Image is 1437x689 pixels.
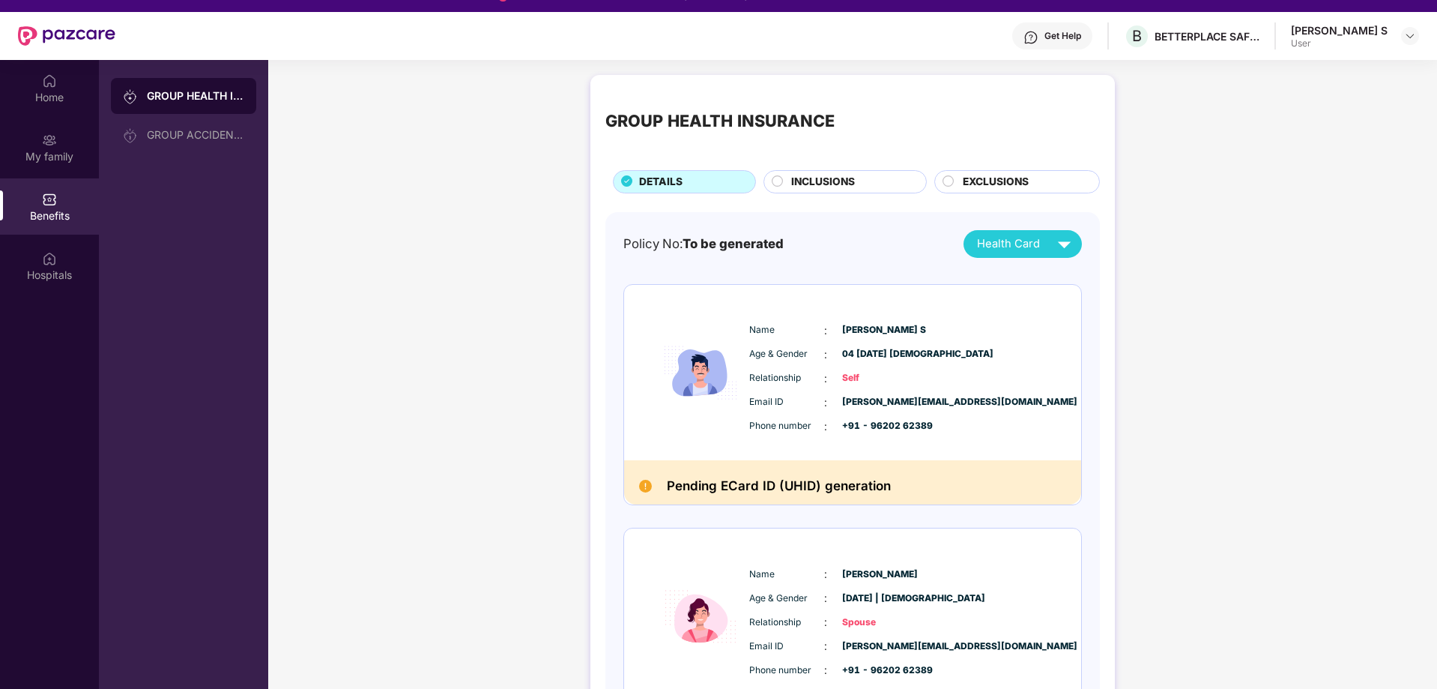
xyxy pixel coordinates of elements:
[749,568,824,582] span: Name
[1044,30,1081,42] div: Get Help
[749,616,824,630] span: Relationship
[1404,30,1416,42] img: svg+xml;base64,PHN2ZyBpZD0iRHJvcGRvd24tMzJ4MzIiIHhtbG5zPSJodHRwOi8vd3d3LnczLm9yZy8yMDAwL3N2ZyIgd2...
[749,419,824,433] span: Phone number
[123,89,138,104] img: svg+xml;base64,PHN2ZyB3aWR0aD0iMjAiIGhlaWdodD0iMjAiIHZpZXdCb3g9IjAgMCAyMCAyMCIgZmlsbD0ibm9uZSIgeG...
[656,300,745,446] img: icon
[842,568,917,582] span: [PERSON_NAME]
[1023,30,1038,45] img: svg+xml;base64,PHN2ZyBpZD0iSGVscC0zMngzMiIgeG1sbnM9Imh0dHA6Ly93d3cudzMub3JnLzIwMDAvc3ZnIiB3aWR0aD...
[42,73,57,88] img: svg+xml;base64,PHN2ZyBpZD0iSG9tZSIgeG1sbnM9Imh0dHA6Ly93d3cudzMub3JnLzIwMDAvc3ZnIiB3aWR0aD0iMjAiIG...
[842,347,917,361] span: 04 [DATE] [DEMOGRAPHIC_DATA]
[749,323,824,337] span: Name
[42,133,57,148] img: svg+xml;base64,PHN2ZyB3aWR0aD0iMjAiIGhlaWdodD0iMjAiIHZpZXdCb3g9IjAgMCAyMCAyMCIgZmlsbD0ibm9uZSIgeG...
[824,590,827,607] span: :
[1291,23,1388,37] div: [PERSON_NAME] S
[842,664,917,678] span: +91 - 96202 62389
[1132,27,1142,45] span: B
[791,174,855,190] span: INCLUSIONS
[977,235,1040,253] span: Health Card
[42,251,57,266] img: svg+xml;base64,PHN2ZyBpZD0iSG9zcGl0YWxzIiB4bWxucz0iaHR0cDovL3d3dy53My5vcmcvMjAwMC9zdmciIHdpZHRoPS...
[605,108,835,133] div: GROUP HEALTH INSURANCE
[824,370,827,387] span: :
[683,236,784,251] span: To be generated
[824,394,827,411] span: :
[1155,29,1259,43] div: BETTERPLACE SAFETY SOLUTIONS PRIVATE LIMITED
[842,371,917,385] span: Self
[842,395,917,409] span: [PERSON_NAME][EMAIL_ADDRESS][DOMAIN_NAME]
[147,129,244,141] div: GROUP ACCIDENTAL INSURANCE
[639,174,683,190] span: DETAILS
[18,26,115,46] img: New Pazcare Logo
[749,640,824,654] span: Email ID
[667,475,891,497] h2: Pending ECard ID (UHID) generation
[639,480,652,493] img: Pending
[623,234,784,253] div: Policy No:
[147,88,244,103] div: GROUP HEALTH INSURANCE
[842,592,917,606] span: [DATE] | [DEMOGRAPHIC_DATA]
[842,616,917,630] span: Spouse
[42,192,57,207] img: svg+xml;base64,PHN2ZyBpZD0iQmVuZWZpdHMiIHhtbG5zPSJodHRwOi8vd3d3LnczLm9yZy8yMDAwL3N2ZyIgd2lkdGg9Ij...
[749,395,824,409] span: Email ID
[749,592,824,606] span: Age & Gender
[123,128,138,143] img: svg+xml;base64,PHN2ZyB3aWR0aD0iMjAiIGhlaWdodD0iMjAiIHZpZXdCb3g9IjAgMCAyMCAyMCIgZmlsbD0ibm9uZSIgeG...
[842,640,917,654] span: [PERSON_NAME][EMAIL_ADDRESS][DOMAIN_NAME]
[824,346,827,363] span: :
[824,322,827,339] span: :
[842,323,917,337] span: [PERSON_NAME] S
[749,664,824,678] span: Phone number
[963,174,1029,190] span: EXCLUSIONS
[824,418,827,435] span: :
[824,638,827,655] span: :
[842,419,917,433] span: +91 - 96202 62389
[749,371,824,385] span: Relationship
[824,614,827,631] span: :
[963,230,1082,258] button: Health Card
[1051,231,1077,257] img: svg+xml;base64,PHN2ZyB4bWxucz0iaHR0cDovL3d3dy53My5vcmcvMjAwMC9zdmciIHZpZXdCb3g9IjAgMCAyNCAyNCIgd2...
[749,347,824,361] span: Age & Gender
[824,566,827,583] span: :
[824,662,827,679] span: :
[1291,37,1388,49] div: User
